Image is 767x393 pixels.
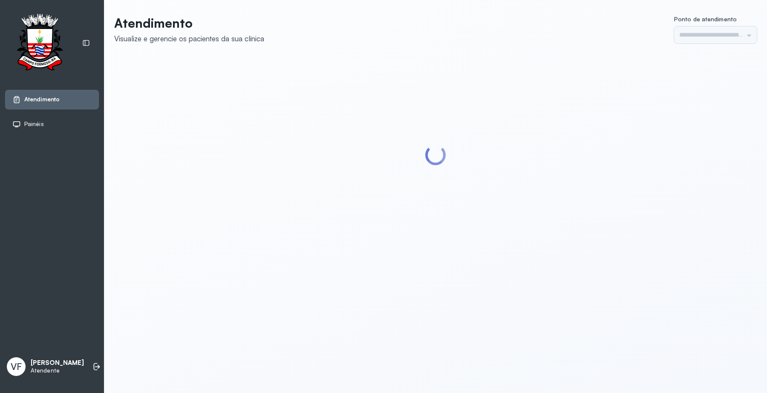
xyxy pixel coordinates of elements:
p: Atendimento [114,15,264,31]
span: Atendimento [24,96,60,103]
div: Visualize e gerencie os pacientes da sua clínica [114,34,264,43]
p: Atendente [31,367,84,374]
span: Painéis [24,120,44,128]
img: Logotipo do estabelecimento [9,14,70,73]
a: Atendimento [12,95,92,104]
p: [PERSON_NAME] [31,359,84,367]
span: Ponto de atendimento [674,15,737,23]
